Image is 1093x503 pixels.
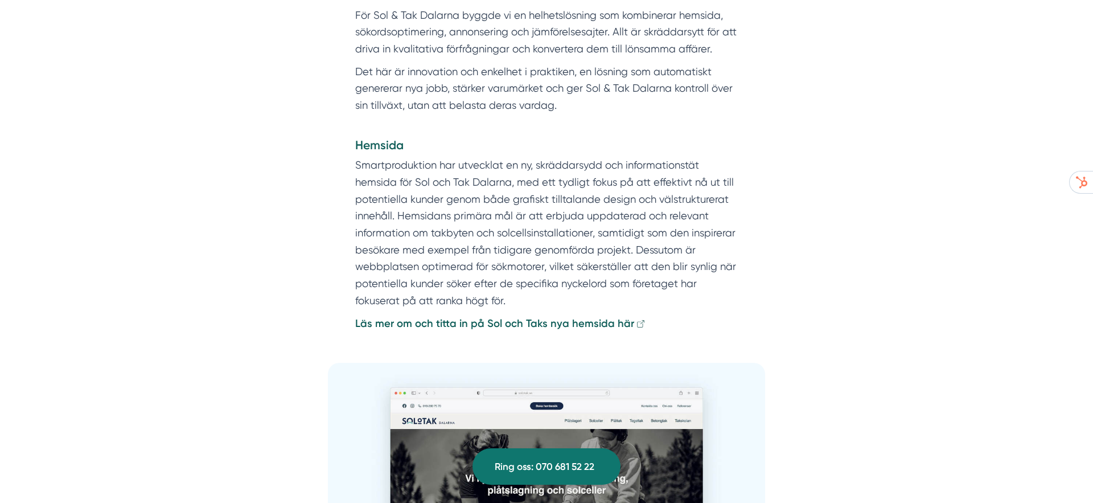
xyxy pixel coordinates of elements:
[355,317,634,330] strong: Läs mer om och titta in på Sol och Taks nya hemsida här
[495,459,594,475] span: Ring oss: 070 681 52 22
[355,63,738,131] p: Det här är innovation och enkelhet i praktiken, en lösning som automatiskt genererar nya jobb, st...
[355,137,738,157] h4: Hemsida
[355,157,738,309] p: Smartproduktion har utvecklat en ny, skräddarsydd och informationstät hemsida för Sol och Tak Dal...
[355,7,738,58] p: För Sol & Tak Dalarna byggde vi en helhetslösning som kombinerar hemsida, sökordsoptimering, anno...
[472,448,621,485] a: Ring oss: 070 681 52 22
[355,317,646,329] a: Läs mer om och titta in på Sol och Taks nya hemsida här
